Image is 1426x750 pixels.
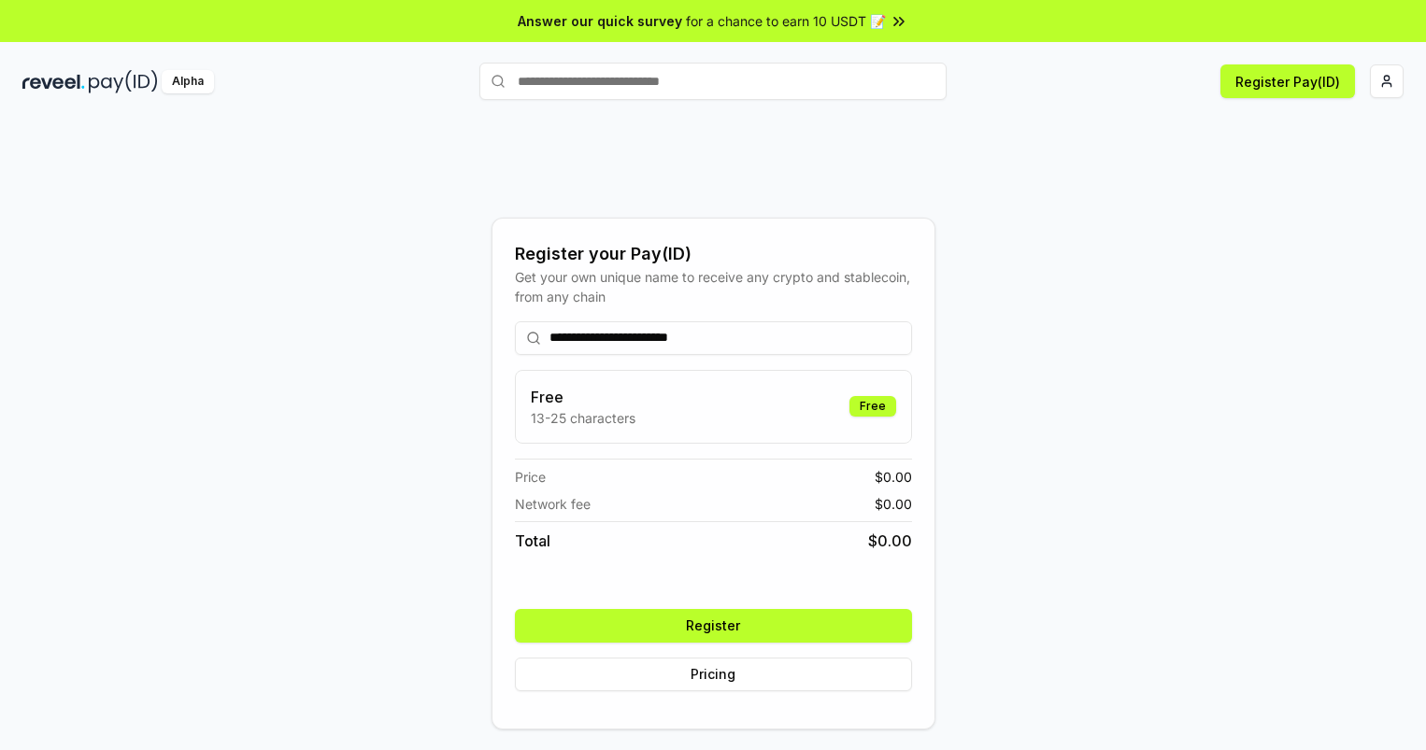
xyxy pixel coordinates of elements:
[1220,64,1355,98] button: Register Pay(ID)
[686,11,886,31] span: for a chance to earn 10 USDT 📝
[875,494,912,514] span: $ 0.00
[515,241,912,267] div: Register your Pay(ID)
[515,494,591,514] span: Network fee
[515,267,912,306] div: Get your own unique name to receive any crypto and stablecoin, from any chain
[515,609,912,643] button: Register
[875,467,912,487] span: $ 0.00
[518,11,682,31] span: Answer our quick survey
[531,386,635,408] h3: Free
[868,530,912,552] span: $ 0.00
[531,408,635,428] p: 13-25 characters
[89,70,158,93] img: pay_id
[515,658,912,691] button: Pricing
[162,70,214,93] div: Alpha
[849,396,896,417] div: Free
[22,70,85,93] img: reveel_dark
[515,530,550,552] span: Total
[515,467,546,487] span: Price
